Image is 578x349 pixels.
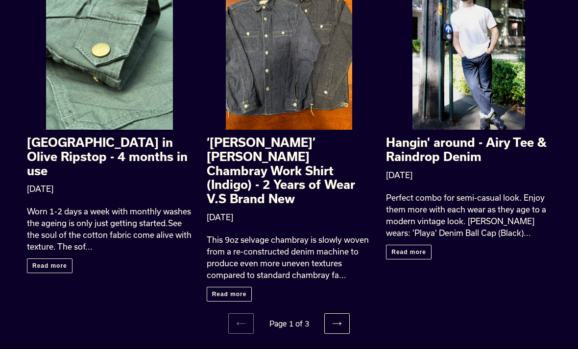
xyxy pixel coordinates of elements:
[207,136,372,207] h2: ‘[PERSON_NAME]’ [PERSON_NAME] Chambray Work Shirt (Indigo) - 2 Years of Wear V.S Brand New
[27,206,192,253] div: Worn 1-2 days a week with monthly washes the ageing is only just getting started.See the soul of ...
[386,192,551,239] div: Perfect combo for semi-casual look. Enjoy them more with each wear as they age to a modern vintag...
[207,287,252,302] a: Read more: ‘Stanley’ Selvage Chambray Work Shirt (Indigo) - 2 Years of Wear V.S Brand New
[386,136,551,164] h2: Hangin' around - Airy Tee & Raindrop Denim
[27,136,192,178] h2: [GEOGRAPHIC_DATA] in Olive Ripstop - 4 months in use
[386,171,412,180] time: [DATE]
[386,245,432,260] a: Read more: Hangin' around - Airy Tee & Raindrop Denim
[27,185,53,194] time: [DATE]
[207,234,372,281] div: This 9oz selvage chambray is slowly woven from a re-constructed denim machine to produce even mor...
[256,319,322,330] li: Page 1 of 3
[207,213,233,222] time: [DATE]
[27,259,72,274] a: Read more: Birds View Mountain Parka in Olive Ripstop - 4 months in use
